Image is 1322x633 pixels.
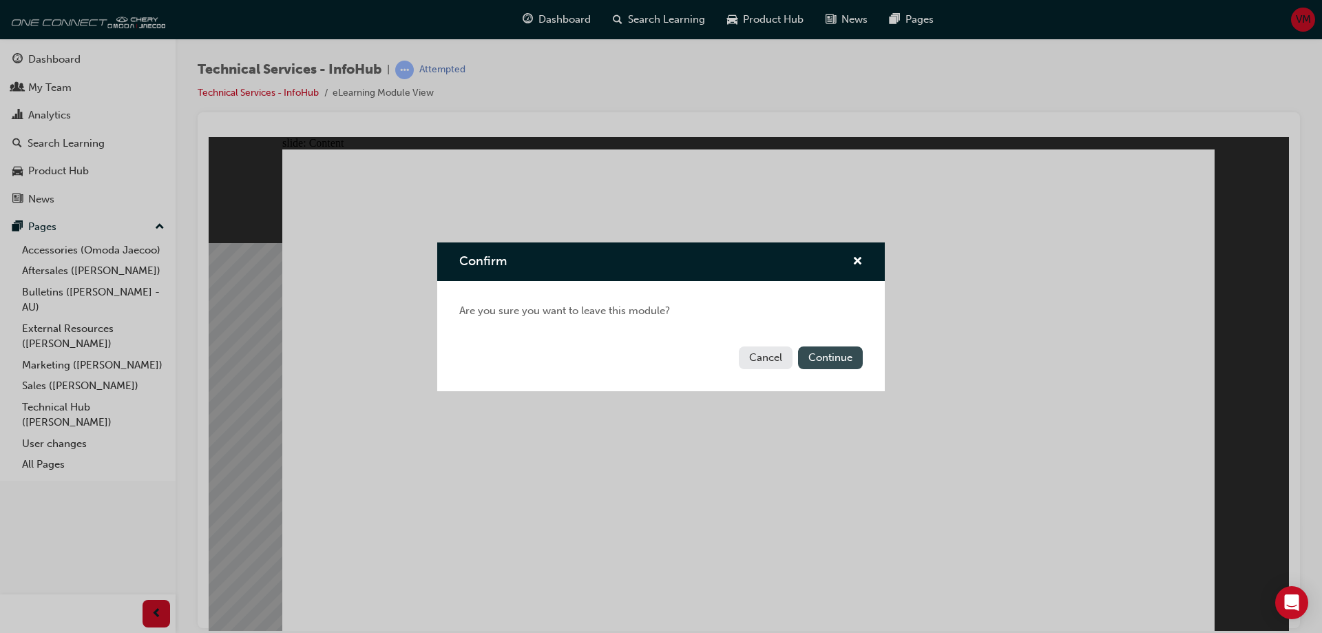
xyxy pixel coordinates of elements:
span: cross-icon [852,256,863,269]
button: Cancel [739,346,793,369]
span: Confirm [459,253,507,269]
div: Open Intercom Messenger [1275,586,1308,619]
button: cross-icon [852,253,863,271]
button: Continue [798,346,863,369]
div: Confirm [437,242,885,391]
div: Are you sure you want to leave this module? [437,281,885,341]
